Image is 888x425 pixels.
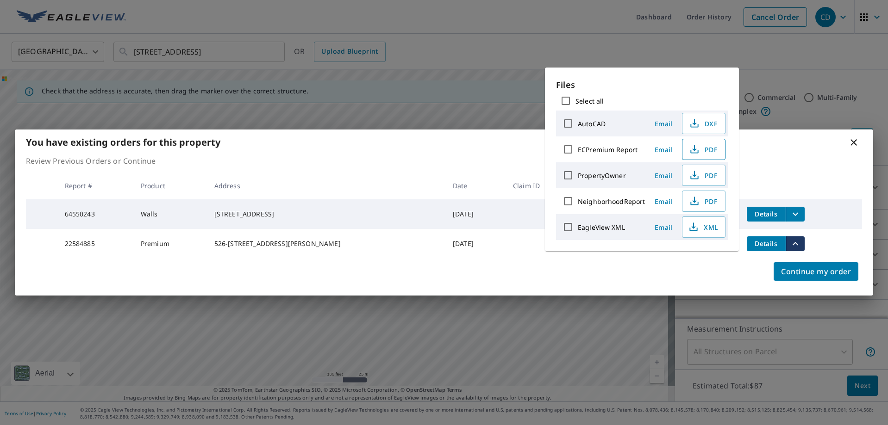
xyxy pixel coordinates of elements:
span: DXF [688,118,718,129]
td: 22584885 [57,229,133,259]
span: PDF [688,144,718,155]
button: PDF [682,191,725,212]
th: Address [207,172,445,199]
label: AutoCAD [578,119,606,128]
span: Email [652,119,675,128]
button: Email [649,117,678,131]
label: EagleView XML [578,223,625,232]
button: filesDropdownBtn-64550243 [786,207,805,222]
button: XML [682,216,725,238]
button: Email [649,142,678,157]
p: Files [556,79,728,91]
span: XML [688,222,718,233]
button: PDF [682,165,725,186]
th: Date [445,172,506,199]
span: Email [652,145,675,154]
span: Details [752,209,780,218]
span: Email [652,223,675,232]
label: NeighborhoodReport [578,197,645,206]
button: DXF [682,113,725,134]
td: 64550243 [57,199,133,229]
span: Email [652,197,675,206]
label: Select all [575,97,604,105]
div: [STREET_ADDRESS] [214,209,438,219]
th: Claim ID [506,172,576,199]
span: Continue my order [781,265,851,278]
td: [DATE] [445,199,506,229]
span: Email [652,171,675,180]
span: PDF [688,196,718,207]
button: Email [649,168,678,183]
th: Report # [57,172,133,199]
td: [DATE] [445,229,506,259]
b: You have existing orders for this property [26,136,220,148]
div: 526-[STREET_ADDRESS][PERSON_NAME] [214,239,438,248]
td: Walls [133,199,207,229]
p: Review Previous Orders or Continue [26,155,862,166]
label: PropertyOwner [578,171,626,180]
button: detailsBtn-22584885 [747,236,786,251]
td: Premium [133,229,207,259]
label: ECPremium Report [578,145,638,154]
button: filesDropdownBtn-22584885 [786,236,805,251]
span: Details [752,239,780,248]
button: PDF [682,139,725,160]
button: Continue my order [774,262,858,281]
button: detailsBtn-64550243 [747,207,786,222]
button: Email [649,194,678,209]
th: Product [133,172,207,199]
button: Email [649,220,678,234]
span: PDF [688,170,718,181]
